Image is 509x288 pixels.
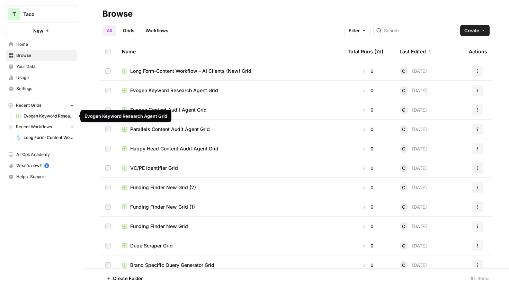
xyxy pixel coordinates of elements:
div: 0 [348,223,389,230]
a: Browse [6,50,77,61]
span: Funding Finder New Grid (2) [130,184,196,191]
span: Evogen Keyword Research Agent Grid [130,87,218,94]
div: 0 [348,87,389,94]
a: Parallels Content Audit Agent Grid [122,126,337,133]
span: C [402,242,405,249]
a: VC/PE Identifier Grid [122,165,337,172]
span: Recent Grids [16,102,41,108]
span: Create Folder [113,275,143,282]
div: 0 [348,262,389,269]
a: Usage [6,72,77,83]
button: Recent Workflows [6,122,77,132]
div: [DATE] [400,67,427,75]
span: Help + Support [16,174,74,180]
span: Evogen Content Audit Agent Grid [130,106,207,113]
div: [DATE] [400,261,427,269]
div: [DATE] [400,222,427,230]
a: Evogen Keyword Research Agent Grid [122,87,337,94]
button: New [6,26,77,36]
span: T [12,10,16,18]
span: C [402,262,405,269]
a: Funding Finder New Grid [122,223,337,230]
a: Funding Finder New Grid (1) [122,203,337,210]
button: Filter [344,25,370,36]
button: Help + Support [6,171,77,182]
div: Name [122,42,337,61]
a: Brand Specific Query Generator Grid [122,262,337,269]
span: C [402,203,405,210]
a: 5 [44,163,49,168]
button: Create [460,25,490,36]
a: Funding Finder New Grid (2) [122,184,337,191]
span: Taco [23,11,65,18]
div: 0 [348,203,389,210]
a: Your Data [6,61,77,72]
div: 101 Items [470,275,490,282]
span: Brand Specific Query Generator Grid [130,262,214,269]
div: [DATE] [400,125,427,133]
a: AirOps Academy [6,149,77,160]
button: Create Folder [102,273,147,284]
span: New [33,27,43,34]
button: Workspace: Taco [6,6,77,23]
div: 0 [348,165,389,172]
div: [DATE] [400,145,427,153]
span: Long Form-Content Workflow - AI Clients (New) Grid [130,68,251,75]
span: Create [464,27,479,34]
div: Evogen Keyword Research Agent Grid [84,113,167,120]
div: 0 [348,126,389,133]
div: Actions [469,42,487,61]
div: [DATE] [400,203,427,211]
span: Funding Finder New Grid [130,223,188,230]
span: C [402,87,405,94]
a: Evogen Keyword Research Agent Grid [13,111,77,122]
div: 0 [348,68,389,75]
div: 0 [348,145,389,152]
div: Last Edited [400,42,431,61]
a: Long Form-Content Worflow [13,132,77,143]
a: Grids [119,25,139,36]
span: Dupe Scraper Grid [130,242,173,249]
div: 0 [348,106,389,113]
span: VC/PE Identifier Grid [130,165,178,172]
div: [DATE] [400,183,427,192]
span: C [402,145,405,152]
a: Dupe Scraper Grid [122,242,337,249]
span: Funding Finder New Grid (1) [130,203,195,210]
span: AirOps Academy [16,151,74,158]
div: [DATE] [400,164,427,172]
span: C [402,68,405,75]
span: Your Data [16,63,74,70]
span: C [402,106,405,113]
button: Recent Grids [6,100,77,111]
input: Search [384,27,454,34]
span: Evogen Keyword Research Agent Grid [24,113,74,119]
a: Evogen Content Audit Agent Grid [122,106,337,113]
div: 0 [348,242,389,249]
span: Happy Head Content Audit Agent Grid [130,145,218,152]
div: Browse [102,8,133,19]
div: [DATE] [400,106,427,114]
div: What's new? [6,160,77,171]
a: All [102,25,116,36]
a: Long Form-Content Workflow - AI Clients (New) Grid [122,68,337,75]
text: 5 [46,164,47,167]
span: Parallels Content Audit Agent Grid [130,126,210,133]
div: [DATE] [400,242,427,250]
span: Long Form-Content Worflow [24,134,74,141]
a: Settings [6,83,77,94]
span: Settings [16,86,74,92]
span: C [402,165,405,172]
span: Recent Workflows [16,124,52,130]
span: Home [16,41,74,47]
span: C [402,126,405,133]
span: C [402,184,405,191]
div: 0 [348,184,389,191]
button: What's new? 5 [6,160,77,171]
span: Usage [16,75,74,81]
span: C [402,223,405,230]
a: Happy Head Content Audit Agent Grid [122,145,337,152]
a: Home [6,39,77,50]
span: Filter [349,27,360,34]
a: Workflows [141,25,172,36]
